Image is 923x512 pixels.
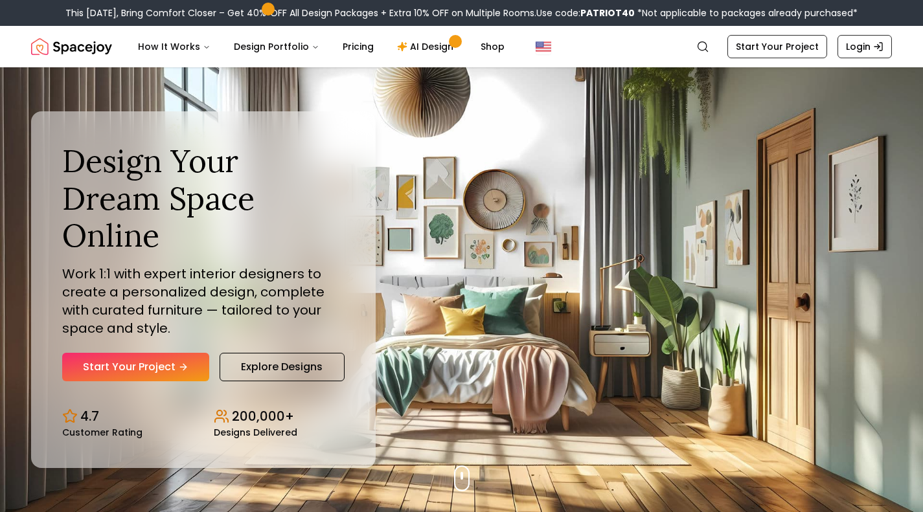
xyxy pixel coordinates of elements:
[62,397,345,437] div: Design stats
[232,407,294,425] p: 200,000+
[635,6,858,19] span: *Not applicable to packages already purchased*
[80,407,99,425] p: 4.7
[580,6,635,19] b: PATRIOT40
[838,35,892,58] a: Login
[65,6,858,19] div: This [DATE], Bring Comfort Closer – Get 40% OFF All Design Packages + Extra 10% OFF on Multiple R...
[31,34,112,60] a: Spacejoy
[536,39,551,54] img: United States
[536,6,635,19] span: Use code:
[214,428,297,437] small: Designs Delivered
[727,35,827,58] a: Start Your Project
[128,34,221,60] button: How It Works
[332,34,384,60] a: Pricing
[220,353,345,381] a: Explore Designs
[31,26,892,67] nav: Global
[62,265,345,337] p: Work 1:1 with expert interior designers to create a personalized design, complete with curated fu...
[223,34,330,60] button: Design Portfolio
[470,34,515,60] a: Shop
[62,353,209,381] a: Start Your Project
[62,428,142,437] small: Customer Rating
[128,34,515,60] nav: Main
[31,34,112,60] img: Spacejoy Logo
[387,34,468,60] a: AI Design
[62,142,345,254] h1: Design Your Dream Space Online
